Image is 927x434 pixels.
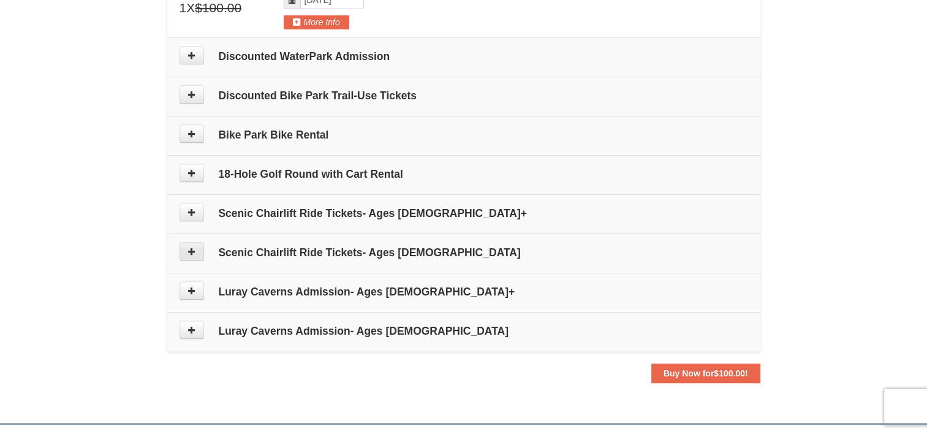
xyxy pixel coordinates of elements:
[180,325,748,337] h4: Luray Caverns Admission- Ages [DEMOGRAPHIC_DATA]
[180,168,748,180] h4: 18-Hole Golf Round with Cart Rental
[180,89,748,102] h4: Discounted Bike Park Trail-Use Tickets
[664,368,748,378] strong: Buy Now for !
[180,50,748,63] h4: Discounted WaterPark Admission
[180,286,748,298] h4: Luray Caverns Admission- Ages [DEMOGRAPHIC_DATA]+
[180,207,748,219] h4: Scenic Chairlift Ride Tickets- Ages [DEMOGRAPHIC_DATA]+
[284,15,349,29] button: More Info
[180,246,748,259] h4: Scenic Chairlift Ride Tickets- Ages [DEMOGRAPHIC_DATA]
[651,364,760,383] button: Buy Now for$100.00!
[180,129,748,141] h4: Bike Park Bike Rental
[714,368,745,378] span: $100.00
